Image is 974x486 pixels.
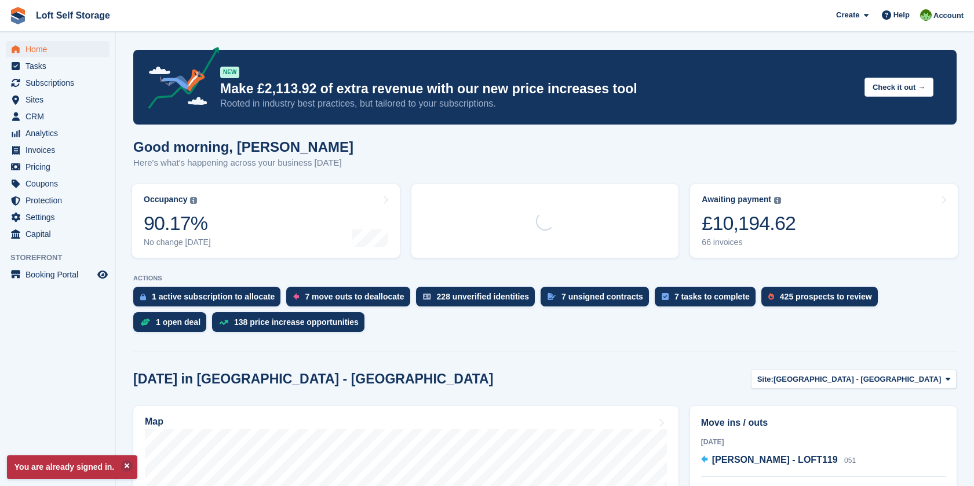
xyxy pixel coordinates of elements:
a: menu [6,125,110,141]
div: 66 invoices [702,237,796,247]
a: 138 price increase opportunities [212,312,370,338]
img: price_increase_opportunities-93ffe204e8149a01c8c9dc8f82e8f89637d9d84a8eef4429ea346261dce0b2c0.svg [219,320,228,325]
img: stora-icon-8386f47178a22dfd0bd8f6a31ec36ba5ce8667c1dd55bd0f319d3a0aa187defe.svg [9,7,27,24]
span: Booking Portal [25,266,95,283]
div: Awaiting payment [702,195,771,204]
h1: Good morning, [PERSON_NAME] [133,139,353,155]
img: price-adjustments-announcement-icon-8257ccfd72463d97f412b2fc003d46551f7dbcb40ab6d574587a9cd5c0d94... [138,47,220,113]
span: [PERSON_NAME] - LOFT119 [712,455,838,465]
img: contract_signature_icon-13c848040528278c33f63329250d36e43548de30e8caae1d1a13099fd9432cc5.svg [548,293,556,300]
img: active_subscription_to_allocate_icon-d502201f5373d7db506a760aba3b589e785aa758c864c3986d89f69b8ff3... [140,293,146,301]
span: Pricing [25,159,95,175]
img: icon-info-grey-7440780725fd019a000dd9b08b2336e03edf1995a4989e88bcd33f0948082b44.svg [190,197,197,204]
img: icon-info-grey-7440780725fd019a000dd9b08b2336e03edf1995a4989e88bcd33f0948082b44.svg [774,197,781,204]
div: 138 price increase opportunities [234,317,359,327]
p: Make £2,113.92 of extra revenue with our new price increases tool [220,81,855,97]
p: Rooted in industry best practices, but tailored to your subscriptions. [220,97,855,110]
span: Coupons [25,176,95,192]
a: 7 tasks to complete [655,287,761,312]
span: Storefront [10,252,115,264]
span: 051 [844,456,856,465]
a: Occupancy 90.17% No change [DATE] [132,184,400,258]
a: 425 prospects to review [761,287,884,312]
a: Preview store [96,268,110,282]
a: menu [6,75,110,91]
a: menu [6,266,110,283]
a: menu [6,142,110,158]
a: Awaiting payment £10,194.62 66 invoices [690,184,958,258]
span: CRM [25,108,95,125]
div: 90.17% [144,211,211,235]
a: menu [6,226,110,242]
div: [DATE] [701,437,946,447]
img: prospect-51fa495bee0391a8d652442698ab0144808aea92771e9ea1ae160a38d050c398.svg [768,293,774,300]
a: menu [6,41,110,57]
div: 228 unverified identities [437,292,530,301]
p: Here's what's happening across your business [DATE] [133,156,353,170]
span: Settings [25,209,95,225]
img: verify_identity-adf6edd0f0f0b5bbfe63781bf79b02c33cf7c696d77639b501bdc392416b5a36.svg [423,293,431,300]
div: 7 unsigned contracts [561,292,643,301]
div: 1 open deal [156,317,200,327]
a: 7 unsigned contracts [541,287,655,312]
button: Check it out → [864,78,933,97]
span: Account [933,10,964,21]
span: Capital [25,226,95,242]
div: 7 tasks to complete [674,292,750,301]
a: 1 open deal [133,312,212,338]
div: Occupancy [144,195,187,204]
span: Invoices [25,142,95,158]
a: menu [6,58,110,74]
span: Site: [757,374,774,385]
a: Loft Self Storage [31,6,115,25]
button: Site: [GEOGRAPHIC_DATA] - [GEOGRAPHIC_DATA] [751,370,957,389]
a: menu [6,192,110,209]
a: 228 unverified identities [416,287,541,312]
span: Home [25,41,95,57]
div: No change [DATE] [144,237,211,247]
div: 1 active subscription to allocate [152,292,275,301]
span: Create [836,9,859,21]
a: menu [6,209,110,225]
span: Protection [25,192,95,209]
div: NEW [220,67,239,78]
h2: [DATE] in [GEOGRAPHIC_DATA] - [GEOGRAPHIC_DATA] [133,371,493,387]
div: £10,194.62 [702,211,796,235]
h2: Map [145,416,163,427]
p: ACTIONS [133,275,957,282]
h2: Move ins / outs [701,416,946,430]
span: [GEOGRAPHIC_DATA] - [GEOGRAPHIC_DATA] [774,374,941,385]
div: 7 move outs to deallocate [305,292,404,301]
img: James Johnson [920,9,932,21]
a: menu [6,159,110,175]
img: deal-1b604bf984904fb50ccaf53a9ad4b4a5d6e5aea283cecdc64d6e3604feb123c2.svg [140,318,150,326]
div: 425 prospects to review [780,292,872,301]
span: Tasks [25,58,95,74]
span: Sites [25,92,95,108]
a: [PERSON_NAME] - LOFT119 051 [701,453,856,468]
p: You are already signed in. [7,455,137,479]
span: Help [893,9,910,21]
span: Subscriptions [25,75,95,91]
a: 7 move outs to deallocate [286,287,415,312]
span: Analytics [25,125,95,141]
img: move_outs_to_deallocate_icon-f764333ba52eb49d3ac5e1228854f67142a1ed5810a6f6cc68b1a99e826820c5.svg [293,293,299,300]
a: 1 active subscription to allocate [133,287,286,312]
img: task-75834270c22a3079a89374b754ae025e5fb1db73e45f91037f5363f120a921f8.svg [662,293,669,300]
a: menu [6,176,110,192]
a: menu [6,108,110,125]
a: menu [6,92,110,108]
